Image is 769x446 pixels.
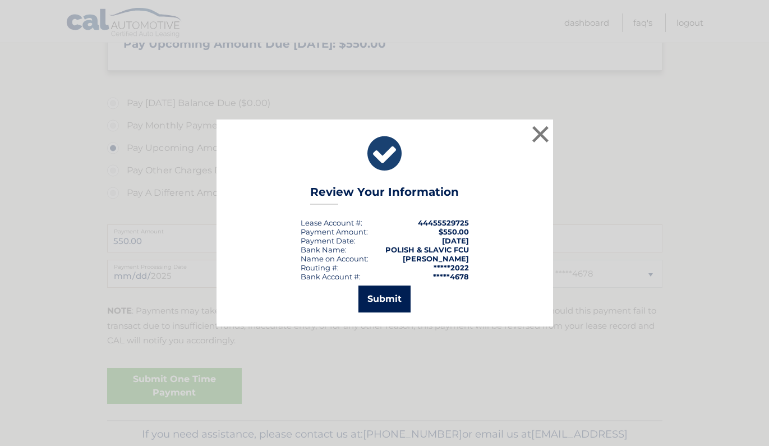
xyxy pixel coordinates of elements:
[301,236,356,245] div: :
[301,218,362,227] div: Lease Account #:
[385,245,469,254] strong: POLISH & SLAVIC FCU
[301,263,339,272] div: Routing #:
[358,286,411,312] button: Submit
[442,236,469,245] span: [DATE]
[301,254,369,263] div: Name on Account:
[301,236,354,245] span: Payment Date
[403,254,469,263] strong: [PERSON_NAME]
[301,227,368,236] div: Payment Amount:
[439,227,469,236] span: $550.00
[301,272,361,281] div: Bank Account #:
[310,185,459,205] h3: Review Your Information
[418,218,469,227] strong: 44455529725
[529,123,552,145] button: ×
[301,245,347,254] div: Bank Name:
